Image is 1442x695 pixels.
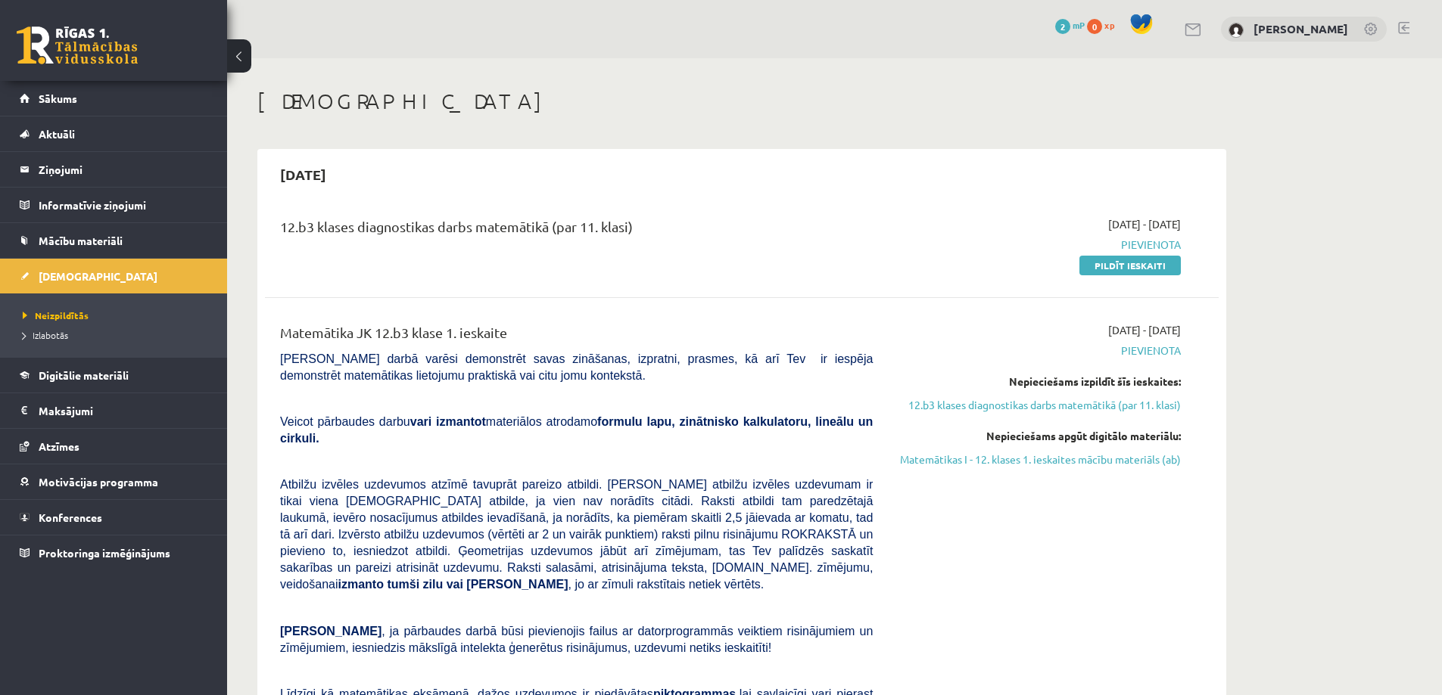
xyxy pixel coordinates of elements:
span: , ja pārbaudes darbā būsi pievienojis failus ar datorprogrammās veiktiem risinājumiem un zīmējumi... [280,625,873,654]
a: Aktuāli [20,116,208,151]
div: Nepieciešams izpildīt šīs ieskaites: [895,374,1181,389]
span: Veicot pārbaudes darbu materiālos atrodamo [280,415,873,445]
span: Atbilžu izvēles uzdevumos atzīmē tavuprāt pareizo atbildi. [PERSON_NAME] atbilžu izvēles uzdevuma... [280,478,873,591]
a: Sākums [20,81,208,116]
a: 2 mP [1055,19,1085,31]
span: Pievienota [895,237,1181,253]
span: xp [1104,19,1114,31]
span: Pievienota [895,343,1181,358]
span: mP [1073,19,1085,31]
span: [DATE] - [DATE] [1108,322,1181,338]
span: [PERSON_NAME] [280,625,382,638]
span: [DEMOGRAPHIC_DATA] [39,269,157,283]
legend: Ziņojumi [39,152,208,187]
b: vari izmantot [410,415,486,428]
span: Atzīmes [39,439,79,453]
legend: Maksājumi [39,393,208,428]
div: 12.b3 klases diagnostikas darbs matemātikā (par 11. klasi) [280,216,873,244]
span: Mācību materiāli [39,234,123,247]
span: Sākums [39,92,77,105]
a: Proktoringa izmēģinājums [20,535,208,570]
h2: [DATE] [265,157,341,192]
a: Atzīmes [20,429,208,464]
span: Izlabotās [23,329,68,341]
h1: [DEMOGRAPHIC_DATA] [257,88,1226,114]
div: Nepieciešams apgūt digitālo materiālu: [895,428,1181,444]
a: Rīgas 1. Tālmācības vidusskola [17,26,138,64]
a: Informatīvie ziņojumi [20,188,208,222]
a: Konferences [20,500,208,535]
b: formulu lapu, zinātnisko kalkulatoru, lineālu un cirkuli. [280,415,873,445]
a: Matemātikas I - 12. klases 1. ieskaites mācību materiāls (ab) [895,451,1181,467]
a: Neizpildītās [23,309,212,322]
span: Aktuāli [39,127,75,141]
a: [DEMOGRAPHIC_DATA] [20,259,208,293]
span: 0 [1087,19,1102,34]
a: Izlabotās [23,328,212,342]
a: [PERSON_NAME] [1254,21,1348,36]
a: Pildīt ieskaiti [1079,256,1181,275]
a: 12.b3 klases diagnostikas darbs matemātikā (par 11. klasi) [895,397,1181,413]
span: [PERSON_NAME] darbā varēsi demonstrēt savas zināšanas, izpratni, prasmes, kā arī Tev ir iespēja d... [280,352,873,382]
a: Motivācijas programma [20,464,208,499]
a: Ziņojumi [20,152,208,187]
span: [DATE] - [DATE] [1108,216,1181,232]
span: Digitālie materiāli [39,368,129,382]
span: 2 [1055,19,1070,34]
a: Maksājumi [20,393,208,428]
b: izmanto [338,578,384,591]
span: Motivācijas programma [39,475,158,489]
legend: Informatīvie ziņojumi [39,188,208,222]
span: Konferences [39,510,102,524]
a: Mācību materiāli [20,223,208,258]
a: Digitālie materiāli [20,358,208,392]
a: 0 xp [1087,19,1122,31]
b: tumši zilu vai [PERSON_NAME] [387,578,568,591]
div: Matemātika JK 12.b3 klase 1. ieskaite [280,322,873,350]
span: Neizpildītās [23,309,89,321]
span: Proktoringa izmēģinājums [39,546,170,560]
img: Linda Safonova [1229,23,1244,38]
